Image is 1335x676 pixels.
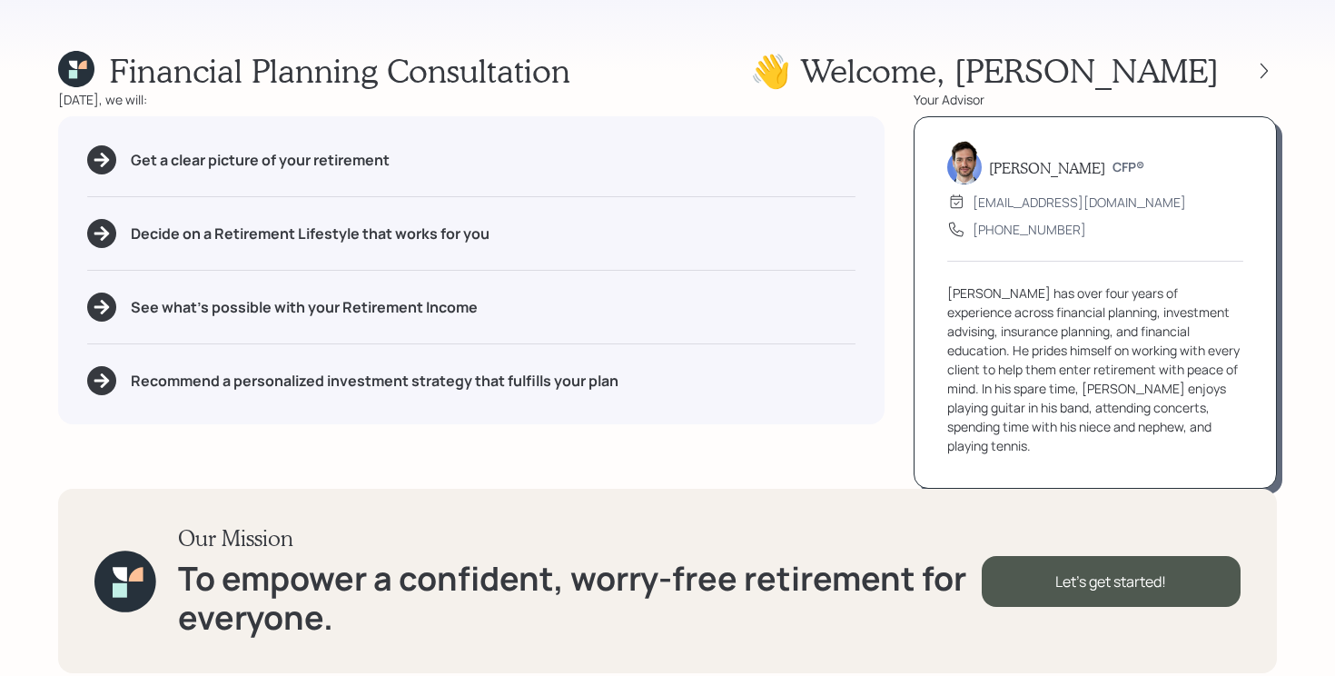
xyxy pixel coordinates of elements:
[1112,160,1144,175] h6: CFP®
[947,141,982,184] img: jonah-coleman-headshot.png
[973,220,1086,239] div: [PHONE_NUMBER]
[58,90,885,109] div: [DATE], we will:
[131,152,390,169] h5: Get a clear picture of your retirement
[947,283,1243,455] div: [PERSON_NAME] has over four years of experience across financial planning, investment advising, i...
[131,225,489,243] h5: Decide on a Retirement Lifestyle that works for you
[982,556,1241,607] div: Let's get started!
[178,525,982,552] h3: Our Mission
[178,559,982,637] h1: To empower a confident, worry-free retirement for everyone.
[131,373,618,390] h5: Recommend a personalized investment strategy that fulfills your plan
[914,90,1277,109] div: Your Advisor
[750,51,1219,90] h1: 👋 Welcome , [PERSON_NAME]
[989,159,1105,176] h5: [PERSON_NAME]
[131,299,478,316] h5: See what's possible with your Retirement Income
[109,51,570,90] h1: Financial Planning Consultation
[973,193,1186,212] div: [EMAIL_ADDRESS][DOMAIN_NAME]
